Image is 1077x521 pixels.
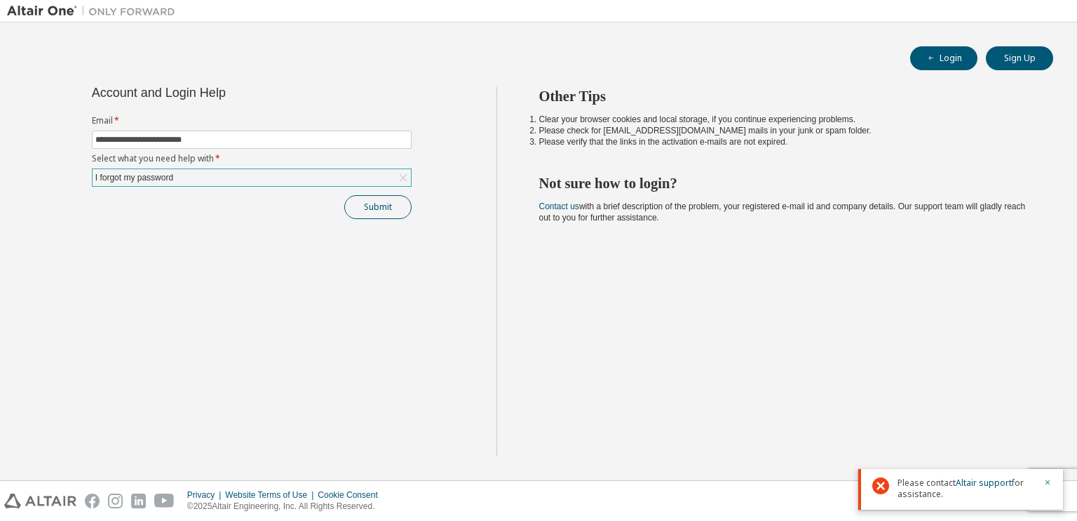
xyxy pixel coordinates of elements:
[7,4,182,18] img: Altair One
[539,202,579,211] a: Contact us
[225,489,318,501] div: Website Terms of Use
[131,494,146,508] img: linkedin.svg
[93,170,175,185] div: I forgot my password
[92,115,412,126] label: Email
[539,202,1026,223] span: with a brief description of the problem, your registered e-mail id and company details. Our suppo...
[154,494,175,508] img: youtube.svg
[539,174,1029,192] h2: Not sure how to login?
[986,46,1053,70] button: Sign Up
[539,125,1029,136] li: Please check for [EMAIL_ADDRESS][DOMAIN_NAME] mails in your junk or spam folder.
[910,46,977,70] button: Login
[897,477,1035,500] span: Please contact for assistance.
[4,494,76,508] img: altair_logo.svg
[344,195,412,219] button: Submit
[956,477,1012,489] a: Altair support
[85,494,100,508] img: facebook.svg
[93,169,411,186] div: I forgot my password
[539,87,1029,105] h2: Other Tips
[318,489,386,501] div: Cookie Consent
[92,153,412,164] label: Select what you need help with
[92,87,348,98] div: Account and Login Help
[539,136,1029,147] li: Please verify that the links in the activation e-mails are not expired.
[108,494,123,508] img: instagram.svg
[187,489,225,501] div: Privacy
[187,501,386,513] p: © 2025 Altair Engineering, Inc. All Rights Reserved.
[539,114,1029,125] li: Clear your browser cookies and local storage, if you continue experiencing problems.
